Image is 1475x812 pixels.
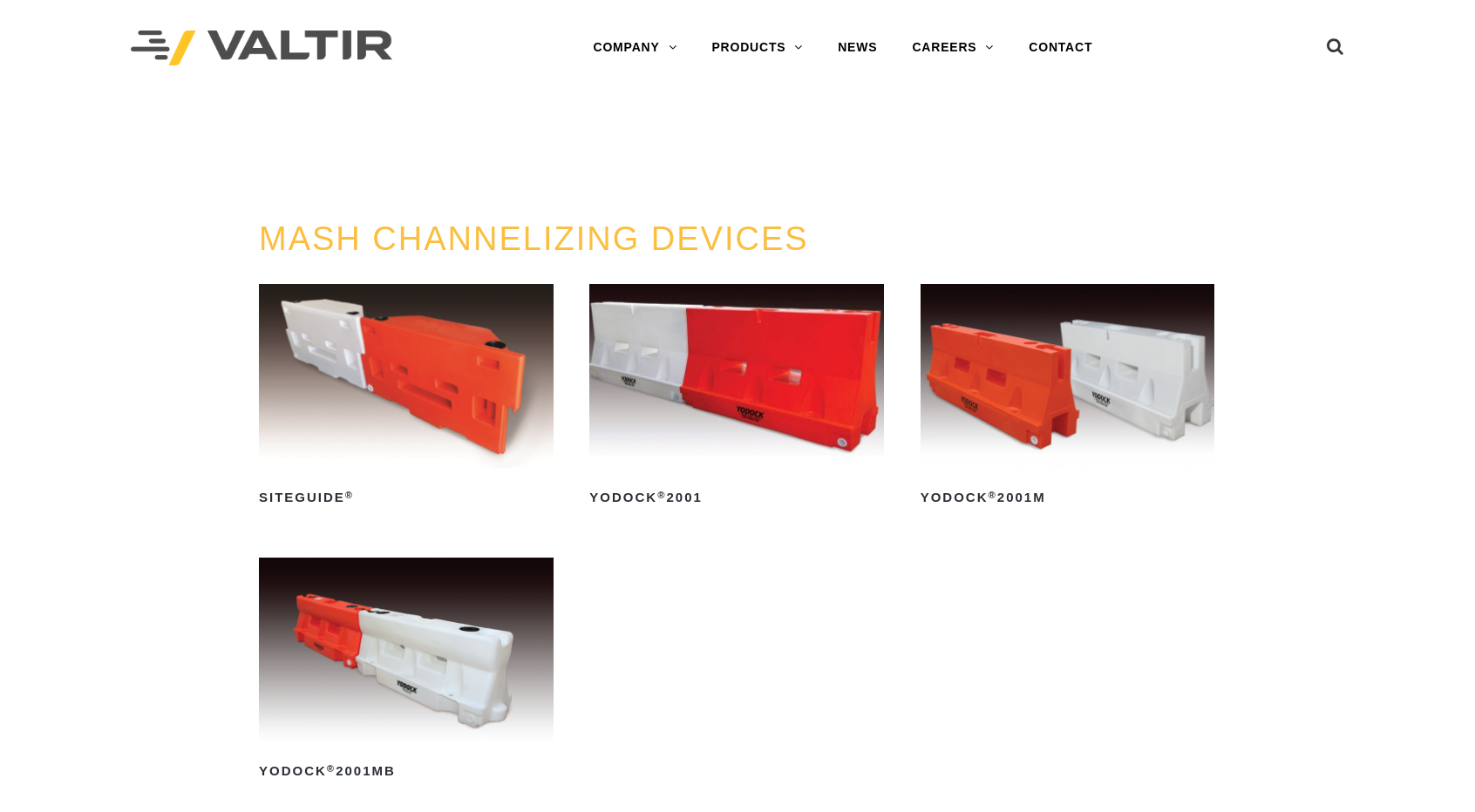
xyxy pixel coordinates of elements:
[921,284,1215,511] a: Yodock®2001M
[259,757,554,785] h2: Yodock 2001MB
[589,284,884,468] img: Yodock 2001 Water Filled Barrier and Barricade
[589,484,884,511] h2: Yodock 2001
[894,30,1011,65] a: CAREERS
[259,484,554,511] h2: SiteGuide
[327,763,336,774] sup: ®
[1011,30,1110,65] a: CONTACT
[259,284,554,511] a: SiteGuide®
[989,490,997,500] sup: ®
[575,30,694,65] a: COMPANY
[131,30,392,66] img: Valtir
[820,30,894,65] a: NEWS
[694,30,820,65] a: PRODUCTS
[345,490,354,500] sup: ®
[921,484,1215,511] h2: Yodock 2001M
[657,490,666,500] sup: ®
[589,284,884,511] a: Yodock®2001
[259,558,554,785] a: Yodock®2001MB
[259,220,809,257] a: MASH CHANNELIZING DEVICES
